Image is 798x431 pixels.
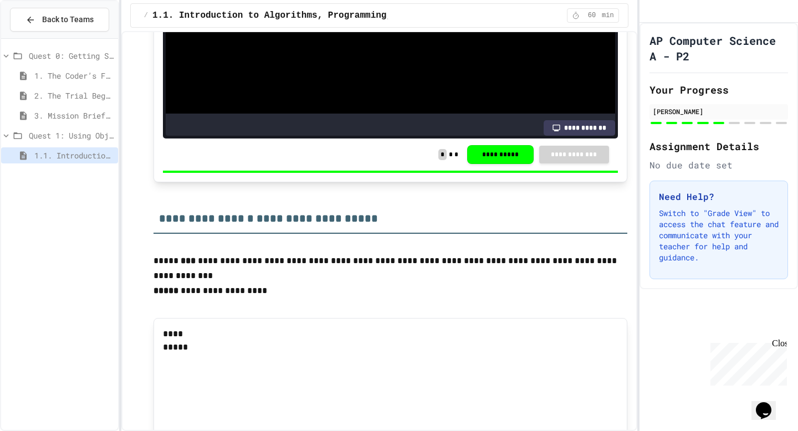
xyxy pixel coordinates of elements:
[152,9,467,22] span: 1.1. Introduction to Algorithms, Programming, and Compilers
[751,387,787,420] iframe: chat widget
[649,33,788,64] h1: AP Computer Science A - P2
[649,82,788,98] h2: Your Progress
[144,11,148,20] span: /
[659,208,779,263] p: Switch to "Grade View" to access the chat feature and communicate with your teacher for help and ...
[653,106,785,116] div: [PERSON_NAME]
[34,110,114,121] span: 3. Mission Brief: Print vs. Println Quest
[706,338,787,386] iframe: chat widget
[42,14,94,25] span: Back to Teams
[649,138,788,154] h2: Assignment Details
[649,158,788,172] div: No due date set
[583,11,601,20] span: 60
[4,4,76,70] div: Chat with us now!Close
[29,130,114,141] span: Quest 1: Using Objects and Methods
[34,90,114,101] span: 2. The Trial Beginnings
[659,190,779,203] h3: Need Help?
[602,11,614,20] span: min
[34,70,114,81] span: 1. The Coder’s Forge
[29,50,114,61] span: Quest 0: Getting Started
[34,150,114,161] span: 1.1. Introduction to Algorithms, Programming, and Compilers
